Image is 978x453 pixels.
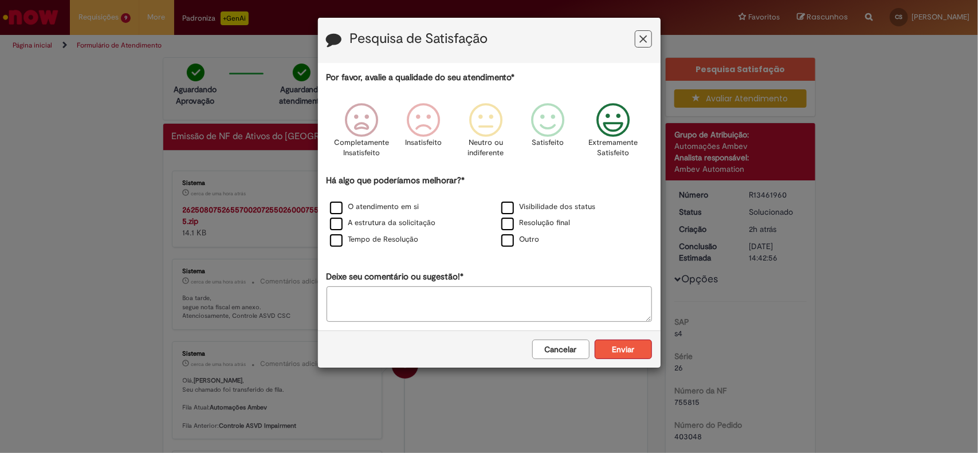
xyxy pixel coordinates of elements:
[532,137,564,148] p: Satisfeito
[501,202,596,212] label: Visibilidade dos status
[330,234,419,245] label: Tempo de Resolução
[334,137,389,159] p: Completamente Insatisfeito
[519,94,577,173] div: Satisfeito
[501,218,571,229] label: Resolução final
[465,137,506,159] p: Neutro ou indiferente
[406,137,442,148] p: Insatisfeito
[580,94,646,173] div: Extremamente Satisfeito
[394,94,453,173] div: Insatisfeito
[532,340,590,359] button: Cancelar
[330,218,436,229] label: A estrutura da solicitação
[332,94,391,173] div: Completamente Insatisfeito
[330,202,419,212] label: O atendimento em si
[327,271,464,283] label: Deixe seu comentário ou sugestão!*
[350,31,488,46] label: Pesquisa de Satisfação
[595,340,652,359] button: Enviar
[457,94,515,173] div: Neutro ou indiferente
[327,72,515,84] label: Por favor, avalie a qualidade do seu atendimento*
[588,137,638,159] p: Extremamente Satisfeito
[501,234,540,245] label: Outro
[327,175,652,249] div: Há algo que poderíamos melhorar?*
